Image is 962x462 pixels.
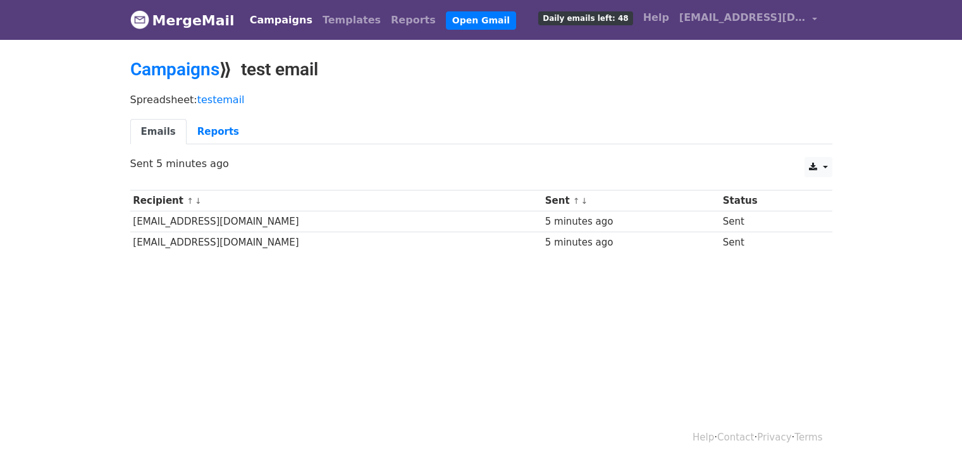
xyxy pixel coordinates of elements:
[757,432,791,443] a: Privacy
[674,5,822,35] a: [EMAIL_ADDRESS][DOMAIN_NAME]
[130,59,219,80] a: Campaigns
[386,8,441,33] a: Reports
[717,432,754,443] a: Contact
[693,432,714,443] a: Help
[130,119,187,145] a: Emails
[538,11,632,25] span: Daily emails left: 48
[720,211,817,232] td: Sent
[573,196,580,206] a: ↑
[545,235,717,250] div: 5 minutes ago
[130,59,832,80] h2: ⟫ test email
[130,190,542,211] th: Recipient
[130,7,235,34] a: MergeMail
[542,190,720,211] th: Sent
[130,93,832,106] p: Spreadsheet:
[318,8,386,33] a: Templates
[581,196,588,206] a: ↓
[720,232,817,253] td: Sent
[545,215,717,229] div: 5 minutes ago
[638,5,674,30] a: Help
[794,432,822,443] a: Terms
[446,11,516,30] a: Open Gmail
[245,8,318,33] a: Campaigns
[187,196,194,206] a: ↑
[130,10,149,29] img: MergeMail logo
[130,232,542,253] td: [EMAIL_ADDRESS][DOMAIN_NAME]
[679,10,806,25] span: [EMAIL_ADDRESS][DOMAIN_NAME]
[195,196,202,206] a: ↓
[130,157,832,170] p: Sent 5 minutes ago
[130,211,542,232] td: [EMAIL_ADDRESS][DOMAIN_NAME]
[187,119,250,145] a: Reports
[533,5,638,30] a: Daily emails left: 48
[197,94,245,106] a: testemail
[720,190,817,211] th: Status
